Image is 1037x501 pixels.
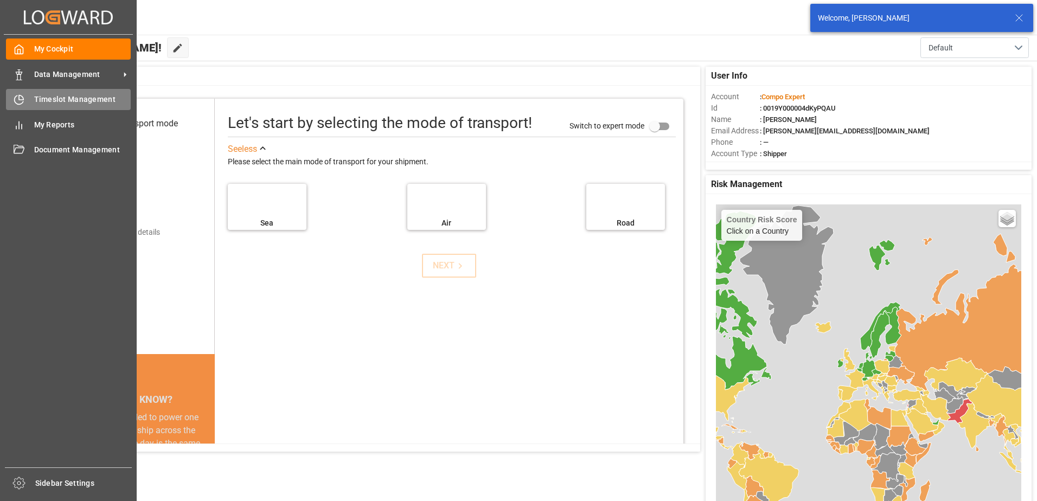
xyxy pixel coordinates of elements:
span: Switch to expert mode [569,121,644,130]
span: Phone [711,137,760,148]
div: See less [228,143,257,156]
a: Document Management [6,139,131,160]
span: Default [929,42,953,54]
span: : [760,93,805,101]
a: Timeslot Management [6,89,131,110]
span: Account Type [711,148,760,159]
span: Data Management [34,69,120,80]
a: Layers [998,210,1016,227]
span: : [PERSON_NAME][EMAIL_ADDRESS][DOMAIN_NAME] [760,127,930,135]
a: My Reports [6,114,131,135]
span: My Reports [34,119,131,131]
span: Email Address [711,125,760,137]
div: Sea [233,217,301,229]
span: Timeslot Management [34,94,131,105]
div: Air [413,217,481,229]
span: Id [711,102,760,114]
span: Account [711,91,760,102]
a: My Cockpit [6,38,131,60]
span: Name [711,114,760,125]
div: Road [592,217,660,229]
span: User Info [711,69,747,82]
span: Sidebar Settings [35,478,132,489]
span: : Shipper [760,150,787,158]
div: Welcome, [PERSON_NAME] [818,12,1004,24]
div: Please select the main mode of transport for your shipment. [228,156,676,169]
span: My Cockpit [34,43,131,55]
span: : — [760,138,769,146]
div: Add shipping details [92,227,160,238]
span: : [PERSON_NAME] [760,115,817,124]
button: NEXT [422,254,476,278]
div: Click on a Country [727,215,797,235]
span: Document Management [34,144,131,156]
h4: Country Risk Score [727,215,797,224]
div: Let's start by selecting the mode of transport! [228,112,532,134]
span: : 0019Y000004dKyPQAU [760,104,836,112]
span: Hello [PERSON_NAME]! [45,37,162,58]
button: open menu [920,37,1029,58]
span: Risk Management [711,178,782,191]
span: Compo Expert [761,93,805,101]
div: NEXT [433,259,466,272]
